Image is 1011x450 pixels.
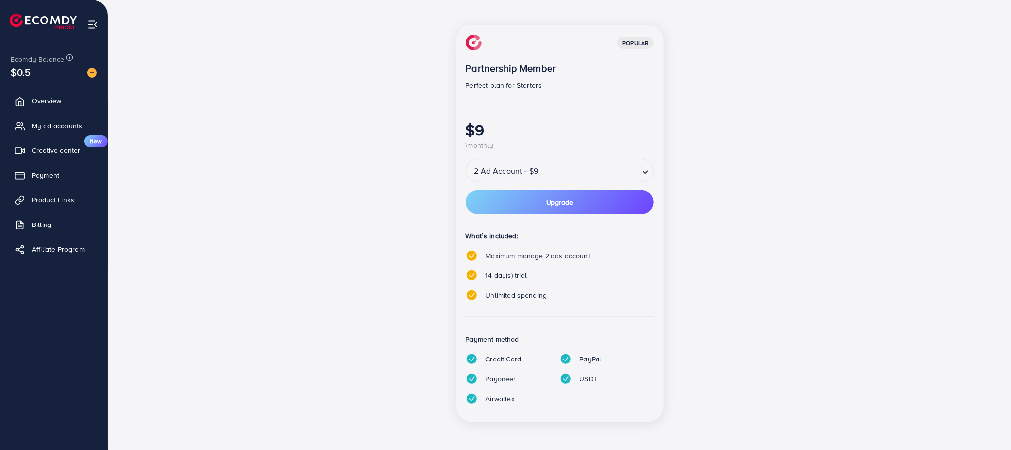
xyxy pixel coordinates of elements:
[32,121,82,131] span: My ad accounts
[486,270,527,280] span: 14 day(s) trial
[466,373,478,385] img: tick
[472,162,541,180] span: 2 Ad Account - $9
[969,405,1004,443] iframe: Chat
[466,35,482,50] img: img
[486,290,547,300] span: Unlimited spending
[466,289,478,301] img: tick
[32,170,59,180] span: Payment
[87,19,98,30] img: menu
[84,135,108,147] span: New
[466,393,478,405] img: tick
[580,373,598,385] p: USDT
[87,68,97,78] img: image
[11,54,64,64] span: Ecomdy Balance
[486,373,516,385] p: Payoneer
[10,14,77,29] img: logo
[580,353,602,365] p: PayPal
[560,353,572,365] img: tick
[541,162,638,180] input: Search for option
[7,165,100,185] a: Payment
[466,190,654,214] button: Upgrade
[546,199,573,206] span: Upgrade
[466,333,654,345] p: Payment method
[486,393,515,405] p: Airwallex
[486,251,590,261] span: Maximum manage 2 ads account
[32,244,85,254] span: Affiliate Program
[7,239,100,259] a: Affiliate Program
[32,145,80,155] span: Creative center
[466,79,654,91] p: Perfect plan for Starters
[466,230,654,242] p: What’s included:
[466,250,478,262] img: tick
[7,215,100,234] a: Billing
[7,190,100,210] a: Product Links
[466,270,478,281] img: tick
[466,120,654,139] h1: $9
[7,116,100,135] a: My ad accounts
[32,96,61,106] span: Overview
[617,37,653,49] div: popular
[32,220,51,229] span: Billing
[466,353,478,365] img: tick
[7,91,100,111] a: Overview
[466,62,654,74] p: Partnership Member
[7,140,100,160] a: Creative centerNew
[560,373,572,385] img: tick
[486,353,522,365] p: Credit Card
[466,159,654,182] div: Search for option
[466,140,494,150] span: \monthly
[11,65,31,79] span: $0.5
[32,195,74,205] span: Product Links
